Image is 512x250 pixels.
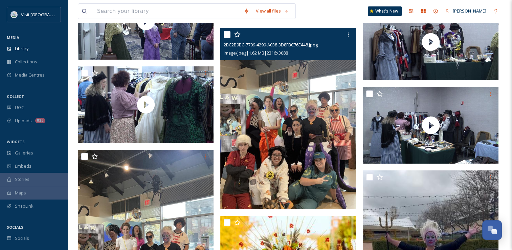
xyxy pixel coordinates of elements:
[15,150,33,156] span: Galleries
[368,6,402,16] a: What's New
[7,225,23,230] span: SOCIALS
[15,176,29,183] span: Stories
[15,59,37,65] span: Collections
[224,50,288,56] span: image/jpeg | 1.62 MB | 2316 x 3088
[220,28,356,209] img: 2BC2B9BC-7709-4299-A038-3D8FBC76E448.jpeg
[15,45,28,52] span: Library
[252,4,292,18] a: View all files
[224,42,318,48] span: 2BC2B9BC-7709-4299-A038-3D8FBC76E448.jpeg
[7,94,24,99] span: COLLECT
[15,72,45,78] span: Media Centres
[78,66,214,143] img: thumbnail
[453,8,486,14] span: [PERSON_NAME]
[363,4,498,80] img: thumbnail
[7,35,19,40] span: MEDIA
[15,190,26,196] span: Maps
[363,87,498,164] img: thumbnail
[35,118,45,123] div: 823
[15,203,34,209] span: SnapLink
[15,104,24,111] span: UGC
[15,235,29,242] span: Socials
[482,220,502,240] button: Open Chat
[94,4,240,19] input: Search your library
[21,11,73,18] span: Visit [GEOGRAPHIC_DATA]
[15,118,32,124] span: Uploads
[15,163,31,169] span: Embeds
[11,11,18,18] img: QCCVB_VISIT_vert_logo_4c_tagline_122019.svg
[7,139,25,144] span: WIDGETS
[442,4,490,18] a: [PERSON_NAME]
